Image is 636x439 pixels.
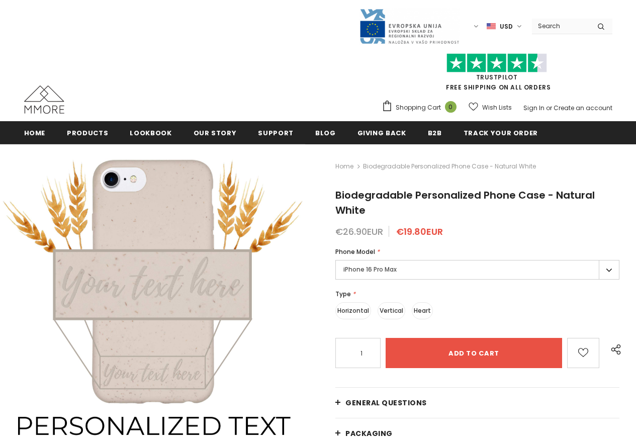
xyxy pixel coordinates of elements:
a: Our Story [194,121,237,144]
img: USD [487,22,496,31]
a: Shopping Cart 0 [382,100,462,115]
a: support [258,121,294,144]
a: Javni Razpis [359,22,460,30]
span: Giving back [357,128,406,138]
label: Heart [412,302,433,319]
a: Giving back [357,121,406,144]
span: USD [500,22,513,32]
span: Blog [315,128,336,138]
a: Products [67,121,108,144]
span: or [546,104,552,112]
span: Phone Model [335,247,375,256]
span: Track your order [464,128,538,138]
span: €26.90EUR [335,225,383,238]
img: Trust Pilot Stars [446,53,547,73]
span: Our Story [194,128,237,138]
span: Biodegradable Personalized Phone Case - Natural White [335,188,595,217]
a: B2B [428,121,442,144]
label: Vertical [378,302,405,319]
span: Shopping Cart [396,103,441,113]
a: Create an account [554,104,612,112]
label: Horizontal [335,302,371,319]
a: Home [24,121,46,144]
span: B2B [428,128,442,138]
span: FREE SHIPPING ON ALL ORDERS [382,58,612,92]
span: Products [67,128,108,138]
span: support [258,128,294,138]
a: Sign In [523,104,544,112]
a: General Questions [335,388,619,418]
a: Wish Lists [469,99,512,116]
label: iPhone 16 Pro Max [335,260,619,280]
span: Lookbook [130,128,171,138]
span: Type [335,290,351,298]
input: Search Site [532,19,590,33]
a: Trustpilot [476,73,518,81]
span: General Questions [345,398,427,408]
img: MMORE Cases [24,85,64,114]
a: Lookbook [130,121,171,144]
a: Track your order [464,121,538,144]
input: Add to cart [386,338,562,368]
span: Wish Lists [482,103,512,113]
a: Blog [315,121,336,144]
span: €19.80EUR [396,225,443,238]
span: Home [24,128,46,138]
img: Javni Razpis [359,8,460,45]
span: Biodegradable Personalized Phone Case - Natural White [363,160,536,172]
span: 0 [445,101,457,113]
span: PACKAGING [345,428,393,438]
a: Home [335,160,353,172]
